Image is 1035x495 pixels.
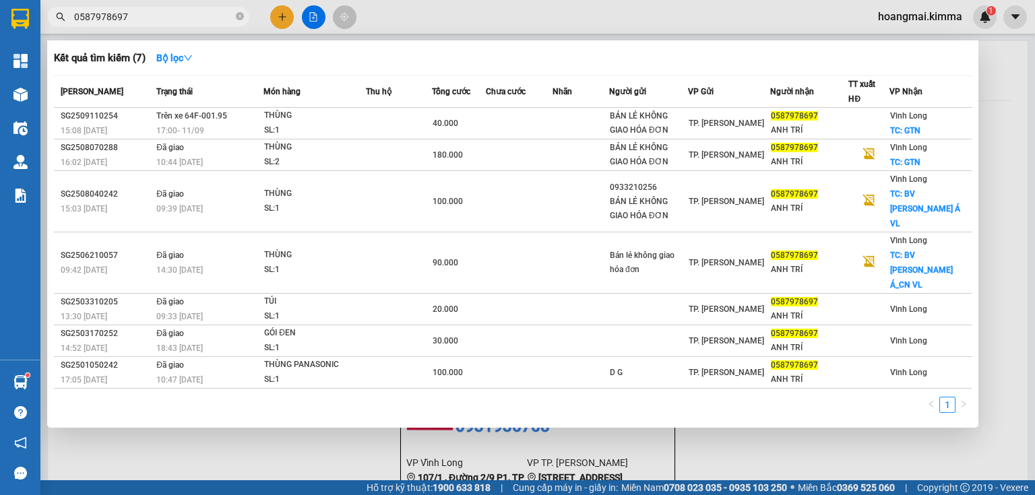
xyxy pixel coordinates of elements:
div: ANH TRÍ [771,155,848,169]
span: 0587978697 [771,360,818,370]
div: THÙNG [264,248,365,263]
span: Người gửi [609,87,646,96]
span: 17:05 [DATE] [61,375,107,385]
div: SL: 1 [264,123,365,138]
span: TT xuất HĐ [848,79,875,104]
span: message [14,467,27,480]
div: THÙNG PANASONIC [264,358,365,372]
span: 14:52 [DATE] [61,343,107,353]
div: ANH TRÍ [771,263,848,277]
span: Vĩnh Long [890,174,927,184]
span: Nhãn [553,87,572,96]
span: Vĩnh Long [890,143,927,152]
span: 13:30 [DATE] [61,312,107,321]
div: ANH TRÍ [771,309,848,323]
div: ANH ÂN [88,44,195,60]
span: TC: BV [PERSON_NAME] Á VL [890,189,960,228]
div: ANH TRÍ [771,372,848,387]
span: notification [14,436,27,449]
div: D G [610,366,687,380]
img: dashboard-icon [13,54,28,68]
div: Bán lẻ không giao hóa đơn [610,249,687,277]
span: TP. [PERSON_NAME] [689,368,764,377]
div: 0933210256 [610,180,687,195]
div: BÁN LẺ KHÔNG GIAO HÓA ĐƠN [610,195,687,223]
span: Trạng thái [156,87,193,96]
div: ANH TRÍ [771,123,848,137]
span: Người nhận [770,87,814,96]
span: TP. [PERSON_NAME] [689,150,764,160]
div: 0902403838 [88,60,195,79]
span: Vĩnh Long [890,336,927,345]
span: TC: GTN [890,126,920,135]
img: warehouse-icon [13,88,28,102]
span: Chưa cước [486,87,526,96]
span: 16:02 [DATE] [61,158,107,167]
img: logo-vxr [11,9,29,29]
span: search [56,12,65,22]
div: SL: 1 [264,263,365,277]
span: 10:47 [DATE] [156,375,203,385]
span: Vĩnh Long [890,111,927,121]
div: SG2503170252 [61,327,152,341]
h3: Kết quả tìm kiếm ( 7 ) [54,51,146,65]
span: TC: BV [PERSON_NAME] Á_CN VL [890,251,953,290]
div: ANH TRÍ [771,341,848,355]
span: Đã giao [156,297,184,306]
div: SG2506210057 [61,249,152,263]
span: TC: GTN [890,158,920,167]
div: Vĩnh Long [11,11,78,44]
span: close-circle [236,12,244,20]
span: Gửi: [11,13,32,27]
span: 10:44 [DATE] [156,158,203,167]
span: question-circle [14,406,27,419]
div: THÙNG [264,187,365,201]
span: right [960,400,968,408]
span: 0587978697 [771,143,818,152]
span: Đã giao [156,329,184,338]
div: ANH TRÍ [771,201,848,216]
div: SL: 1 [264,201,365,216]
span: 0587978697 [771,329,818,338]
button: right [955,397,972,413]
span: Đã giao [156,360,184,370]
span: Món hàng [263,87,301,96]
div: SL: 1 [264,372,365,387]
a: 1 [940,397,955,412]
div: GÓI ĐEN [264,326,365,341]
li: 1 [939,397,955,413]
div: THÙNG [264,108,365,123]
span: VP Gửi [688,87,714,96]
span: 17:00 - 11/09 [156,126,204,135]
img: warehouse-icon [13,155,28,169]
span: 40.000 [433,119,458,128]
strong: Bộ lọc [156,53,193,63]
span: TP. [PERSON_NAME] [689,119,764,128]
span: TP. [PERSON_NAME] [689,197,764,206]
span: 20.000 [433,304,458,314]
span: 0587978697 [771,189,818,199]
span: 0587978697 [771,297,818,306]
div: SG2509110254 [61,109,152,123]
div: BÁN LẺ KHÔNG GIAO HÓA ĐƠN [610,141,687,169]
li: Previous Page [923,397,939,413]
span: Vĩnh Long [890,236,927,245]
span: Đã giao [156,251,184,260]
li: Next Page [955,397,972,413]
div: TP. [PERSON_NAME] [88,11,195,44]
div: SL: 2 [264,155,365,170]
input: Tìm tên, số ĐT hoặc mã đơn [74,9,233,24]
span: 15:03 [DATE] [61,204,107,213]
span: 0587978697 [771,251,818,260]
span: 14:30 [DATE] [156,265,203,275]
sup: 1 [26,373,30,377]
span: 100.000 [433,197,463,206]
span: Đã giao [156,189,184,199]
span: 18:43 [DATE] [156,343,203,353]
button: left [923,397,939,413]
div: BÁN LẺ KHÔNG GIAO HÓA ĐƠN [610,109,687,137]
span: Thu hộ [366,87,391,96]
div: SG2503310205 [61,295,152,309]
span: 15:08 [DATE] [61,126,107,135]
button: Bộ lọcdown [146,47,203,69]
